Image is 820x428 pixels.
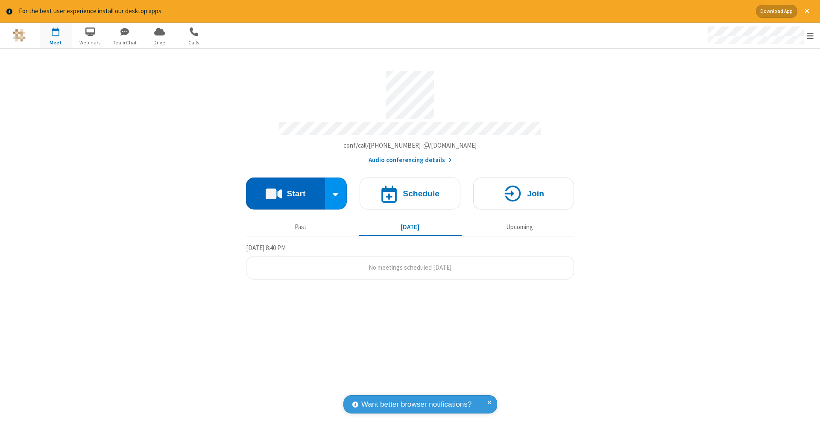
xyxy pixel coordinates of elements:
button: [DATE] [359,219,462,236]
h4: Schedule [403,189,439,198]
div: For the best user experience install our desktop apps. [19,6,750,16]
span: Team Chat [109,39,141,47]
span: Calls [178,39,210,47]
span: Webinars [74,39,106,47]
section: Today's Meetings [246,243,574,280]
h4: Start [287,189,305,198]
button: Upcoming [468,219,571,236]
span: Drive [143,39,176,47]
button: Past [249,219,352,236]
button: Close alert [800,5,814,18]
span: Meet [40,39,72,47]
img: QA Selenium DO NOT DELETE OR CHANGE [13,29,26,42]
div: Open menu [700,23,820,48]
button: Schedule [360,178,460,210]
button: Audio conferencing details [369,155,452,165]
button: Copy my meeting room linkCopy my meeting room link [343,141,477,151]
button: Download App [756,5,797,18]
span: No meetings scheduled [DATE] [369,263,451,271]
span: [DATE] 8:40 PM [246,244,286,252]
button: Start [246,178,325,210]
button: Join [473,178,574,210]
span: Want better browser notifications? [361,399,471,410]
section: Account details [246,64,574,165]
h4: Join [527,189,544,198]
span: Copy my meeting room link [343,141,477,149]
div: Start conference options [325,178,347,210]
button: Logo [3,23,35,48]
